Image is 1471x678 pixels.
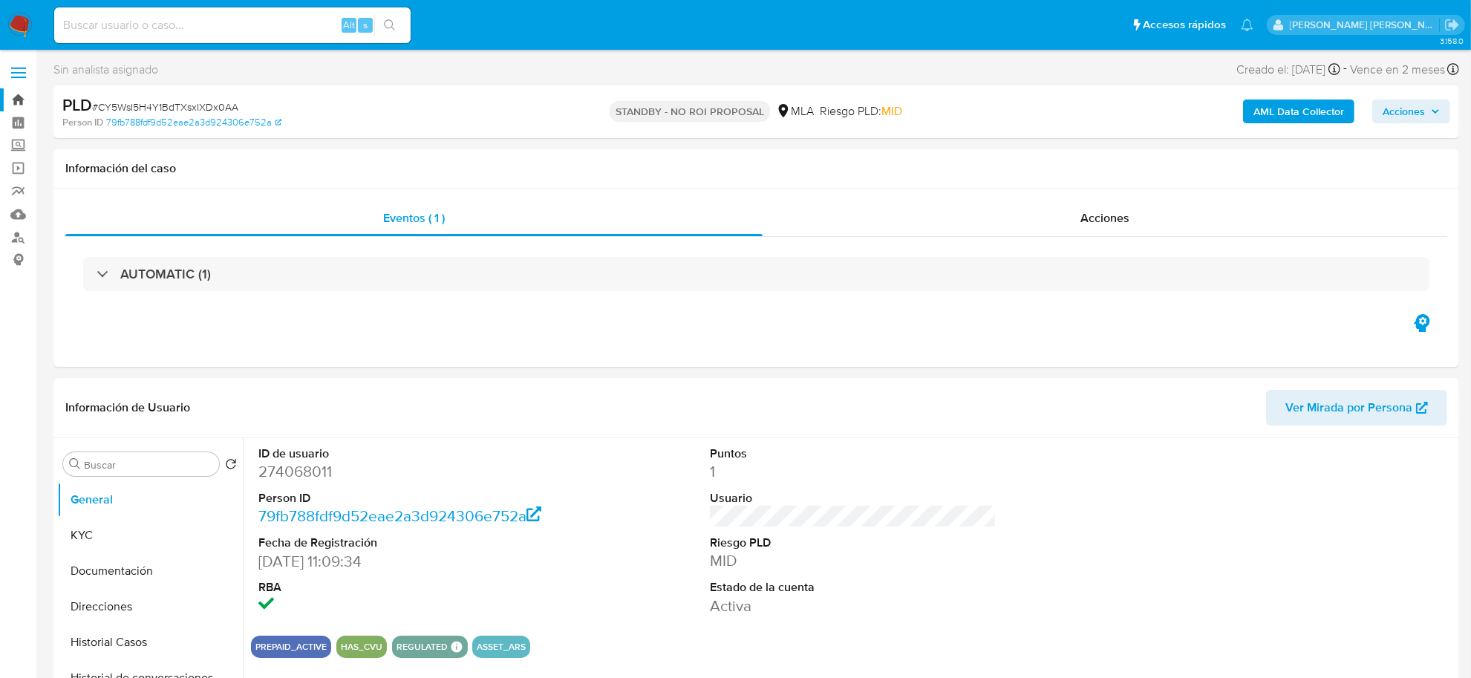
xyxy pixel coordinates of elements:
[225,458,237,475] button: Volver al orden por defecto
[258,535,545,551] dt: Fecha de Registración
[258,446,545,462] dt: ID de usuario
[1243,100,1354,123] button: AML Data Collector
[710,461,997,482] dd: 1
[83,257,1429,291] div: AUTOMATIC (1)
[1444,17,1460,33] a: Salir
[1241,19,1253,31] a: Notificaciones
[258,461,545,482] dd: 274068011
[710,490,997,506] dt: Usuario
[1290,18,1440,32] p: mayra.pernia@mercadolibre.com
[1285,390,1412,426] span: Ver Mirada por Persona
[1236,59,1340,79] div: Creado el: [DATE]
[776,103,814,120] div: MLA
[1350,62,1445,78] span: Vence en 2 meses
[57,518,243,553] button: KYC
[610,101,770,122] p: STANDBY - NO ROI PROPOSAL
[57,553,243,589] button: Documentación
[820,103,902,120] span: Riesgo PLD:
[710,535,997,551] dt: Riesgo PLD
[258,579,545,596] dt: RBA
[57,482,243,518] button: General
[69,458,81,470] button: Buscar
[258,505,542,527] a: 79fb788fdf9d52eae2a3d924306e752a
[710,446,997,462] dt: Puntos
[62,116,103,129] b: Person ID
[62,93,92,117] b: PLD
[57,625,243,660] button: Historial Casos
[120,266,211,282] h3: AUTOMATIC (1)
[1080,209,1129,226] span: Acciones
[84,458,213,472] input: Buscar
[106,116,281,129] a: 79fb788fdf9d52eae2a3d924306e752a
[710,579,997,596] dt: Estado de la cuenta
[1383,100,1425,123] span: Acciones
[343,18,355,32] span: Alt
[65,161,1447,176] h1: Información del caso
[92,100,238,114] span: # CY5WsI5H4Y1BdTXsxIXDx0AA
[54,16,411,35] input: Buscar usuario o caso...
[881,102,902,120] span: MID
[1253,100,1344,123] b: AML Data Collector
[258,490,545,506] dt: Person ID
[1343,59,1347,79] span: -
[57,589,243,625] button: Direcciones
[374,15,405,36] button: search-icon
[710,550,997,571] dd: MID
[383,209,445,226] span: Eventos ( 1 )
[65,400,190,415] h1: Información de Usuario
[363,18,368,32] span: s
[1372,100,1450,123] button: Acciones
[1266,390,1447,426] button: Ver Mirada por Persona
[1143,17,1226,33] span: Accesos rápidos
[53,62,158,78] span: Sin analista asignado
[710,596,997,616] dd: Activa
[258,551,545,572] dd: [DATE] 11:09:34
